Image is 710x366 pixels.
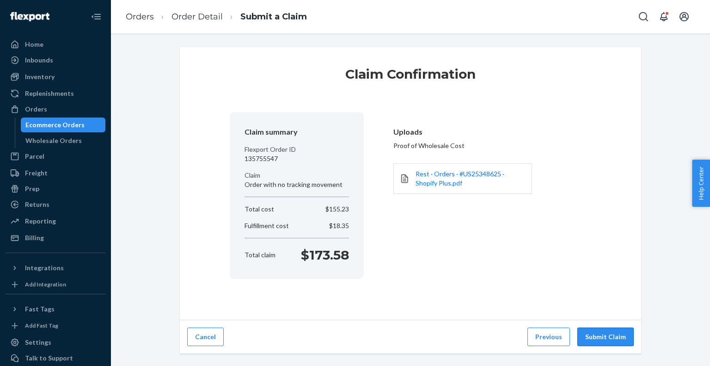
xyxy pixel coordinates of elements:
[655,7,673,26] button: Open notifications
[171,12,223,22] a: Order Detail
[6,181,105,196] a: Prep
[25,217,56,226] div: Reporting
[6,351,105,366] a: Talk to Support
[6,214,105,229] a: Reporting
[25,89,74,98] div: Replenishments
[126,12,154,22] a: Orders
[25,72,55,81] div: Inventory
[25,233,44,242] div: Billing
[25,280,66,288] div: Add Integration
[301,246,349,264] p: $173.58
[21,133,106,148] a: Wholesale Orders
[240,12,307,22] a: Submit a Claim
[245,205,274,214] p: Total cost
[25,263,64,273] div: Integrations
[25,184,39,193] div: Prep
[21,118,106,132] a: Ecommerce Orders
[6,335,105,350] a: Settings
[187,328,224,346] button: Cancel
[6,197,105,212] a: Returns
[25,200,49,209] div: Returns
[25,105,47,114] div: Orders
[345,66,476,90] h1: Claim Confirmation
[245,127,349,137] header: Claim summary
[416,169,526,188] a: Rest · Orders · #US25348625 · Shopify Plus.pdf
[6,166,105,180] a: Freight
[25,120,85,130] div: Ecommerce Orders
[25,168,48,178] div: Freight
[675,7,693,26] button: Open account menu
[25,338,51,347] div: Settings
[118,3,314,31] ol: breadcrumbs
[245,180,349,189] p: Order with no tracking movement
[25,354,73,363] div: Talk to Support
[6,53,105,68] a: Inbounds
[245,171,349,180] p: Claim
[325,205,349,214] p: $155.23
[6,69,105,84] a: Inventory
[692,160,710,207] button: Help Center
[393,123,576,207] div: Proof of Wholesale Cost
[25,136,82,145] div: Wholesale Orders
[6,149,105,164] a: Parcel
[6,302,105,316] button: Fast Tags
[6,230,105,245] a: Billing
[10,12,49,21] img: Flexport logo
[245,154,349,163] p: 135755547
[6,261,105,275] button: Integrations
[245,250,275,260] p: Total claim
[393,127,576,137] header: Uploads
[6,102,105,117] a: Orders
[245,145,349,154] p: Flexport Order ID
[87,7,105,26] button: Close Navigation
[25,152,44,161] div: Parcel
[25,322,58,329] div: Add Fast Tag
[25,304,55,314] div: Fast Tags
[577,328,634,346] button: Submit Claim
[25,40,43,49] div: Home
[329,221,349,230] p: $18.35
[245,221,289,230] p: Fulfillment cost
[6,86,105,101] a: Replenishments
[25,56,53,65] div: Inbounds
[6,279,105,290] a: Add Integration
[416,170,504,187] span: Rest · Orders · #US25348625 · Shopify Plus.pdf
[6,37,105,52] a: Home
[634,7,653,26] button: Open Search Box
[6,320,105,331] a: Add Fast Tag
[527,328,570,346] button: Previous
